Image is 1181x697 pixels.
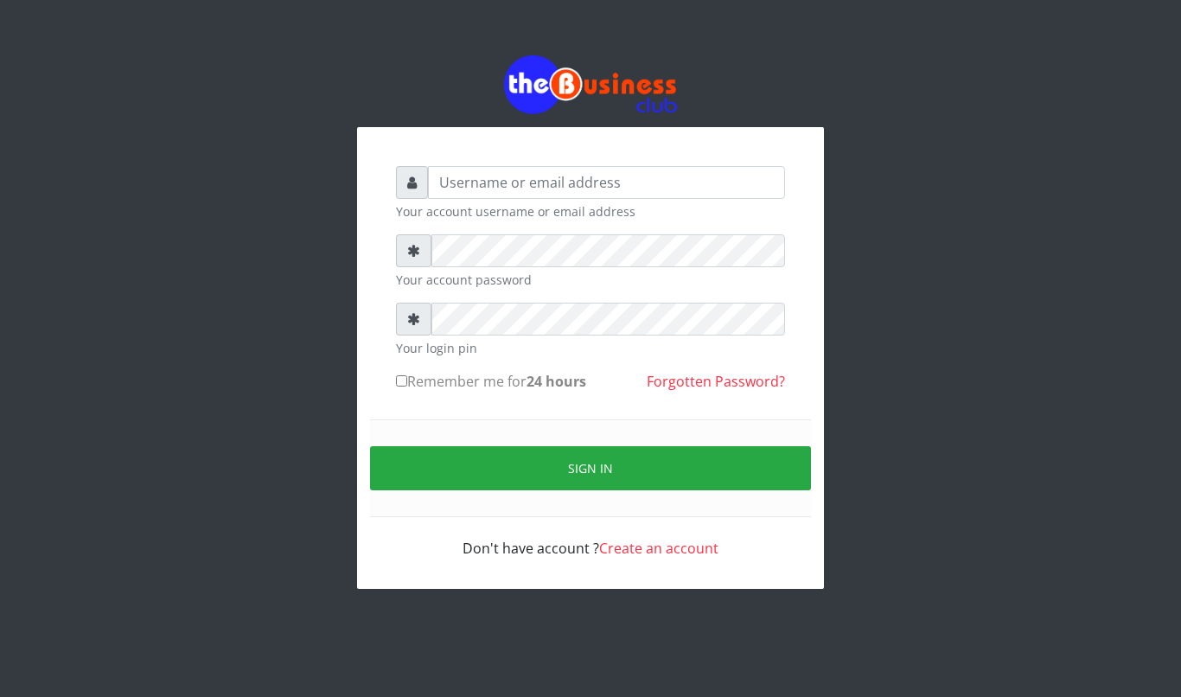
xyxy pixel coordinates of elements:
input: Remember me for24 hours [396,375,407,387]
b: 24 hours [527,372,586,391]
input: Username or email address [428,166,785,199]
div: Don't have account ? [396,517,785,559]
small: Your login pin [396,339,785,357]
a: Forgotten Password? [647,372,785,391]
a: Create an account [599,539,718,558]
small: Your account username or email address [396,202,785,221]
small: Your account password [396,271,785,289]
label: Remember me for [396,371,586,392]
button: Sign in [370,446,811,490]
